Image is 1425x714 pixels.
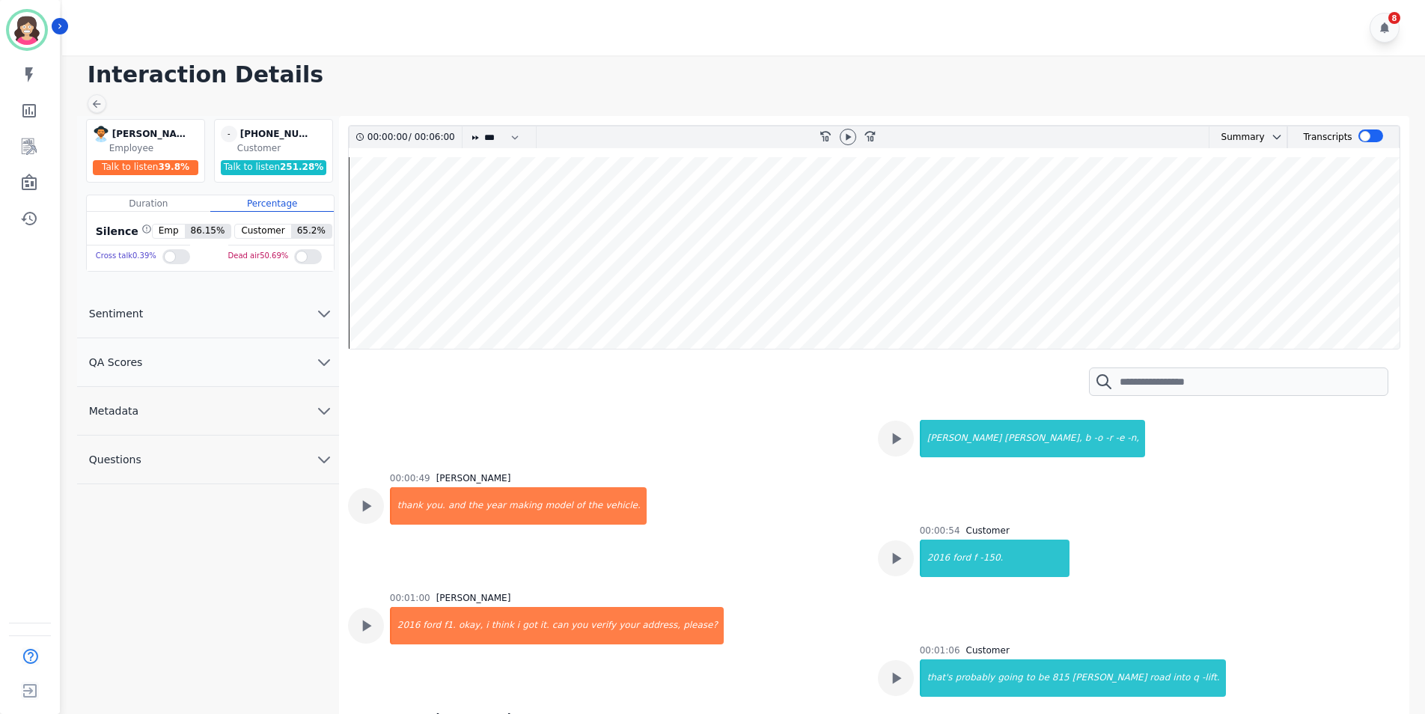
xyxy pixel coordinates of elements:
[390,592,430,604] div: 00:01:00
[424,487,447,525] div: you.
[516,607,521,644] div: i
[185,225,231,238] span: 86.15 %
[391,607,422,644] div: 2016
[436,472,511,484] div: [PERSON_NAME]
[315,402,333,420] svg: chevron down
[1171,659,1191,697] div: into
[240,126,315,142] div: [PHONE_NUMBER]
[412,126,453,148] div: 00:06:00
[87,195,210,212] div: Duration
[954,659,997,697] div: probably
[1071,659,1149,697] div: [PERSON_NAME]
[1148,659,1171,697] div: road
[112,126,187,142] div: [PERSON_NAME]
[586,487,604,525] div: the
[466,487,484,525] div: the
[1303,126,1352,148] div: Transcripts
[77,387,339,436] button: Metadata chevron down
[570,607,589,644] div: you
[1114,420,1126,457] div: -e
[1051,659,1071,697] div: 815
[966,644,1010,656] div: Customer
[291,225,332,238] span: 65.2 %
[315,353,333,371] svg: chevron down
[210,195,334,212] div: Percentage
[77,306,155,321] span: Sentiment
[77,452,153,467] span: Questions
[507,487,544,525] div: making
[77,436,339,484] button: Questions chevron down
[1037,659,1051,697] div: be
[93,224,152,239] div: Silence
[109,142,201,154] div: Employee
[442,607,457,644] div: f1.
[228,245,289,267] div: Dead air 50.69 %
[1104,420,1114,457] div: -r
[1265,131,1283,143] button: chevron down
[484,607,489,644] div: i
[1025,659,1037,697] div: to
[77,290,339,338] button: Sentiment chevron down
[978,540,1069,577] div: -150.
[391,487,424,525] div: thank
[921,540,952,577] div: 2016
[158,162,189,172] span: 39.8 %
[221,126,237,142] span: -
[972,540,978,577] div: f
[457,607,484,644] div: okay,
[421,607,442,644] div: ford
[93,160,199,175] div: Talk to listen
[1191,659,1200,697] div: q
[153,225,185,238] span: Emp
[96,245,156,267] div: Cross talk 0.39 %
[367,126,459,148] div: /
[1388,12,1400,24] div: 8
[1200,659,1226,697] div: -lift.
[575,487,587,525] div: of
[966,525,1010,537] div: Customer
[641,607,682,644] div: address,
[315,305,333,323] svg: chevron down
[1126,420,1145,457] div: -n,
[447,487,467,525] div: and
[521,607,539,644] div: got
[9,12,45,48] img: Bordered avatar
[682,607,724,644] div: please?
[604,487,647,525] div: vehicle.
[280,162,323,172] span: 251.28 %
[221,160,327,175] div: Talk to listen
[1209,126,1265,148] div: Summary
[1271,131,1283,143] svg: chevron down
[920,644,960,656] div: 00:01:06
[315,451,333,469] svg: chevron down
[921,420,1004,457] div: [PERSON_NAME]
[88,61,1410,88] h1: Interaction Details
[77,338,339,387] button: QA Scores chevron down
[1092,420,1104,457] div: -o
[617,607,641,644] div: your
[484,487,507,525] div: year
[490,607,516,644] div: think
[77,355,155,370] span: QA Scores
[539,607,551,644] div: it.
[436,592,511,604] div: [PERSON_NAME]
[951,540,972,577] div: ford
[367,126,409,148] div: 00:00:00
[921,659,954,697] div: that's
[996,659,1025,697] div: going
[920,525,960,537] div: 00:00:54
[390,472,430,484] div: 00:00:49
[237,142,329,154] div: Customer
[1084,420,1093,457] div: b
[1003,420,1084,457] div: [PERSON_NAME],
[544,487,575,525] div: model
[551,607,570,644] div: can
[77,403,150,418] span: Metadata
[235,225,290,238] span: Customer
[589,607,617,644] div: verify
